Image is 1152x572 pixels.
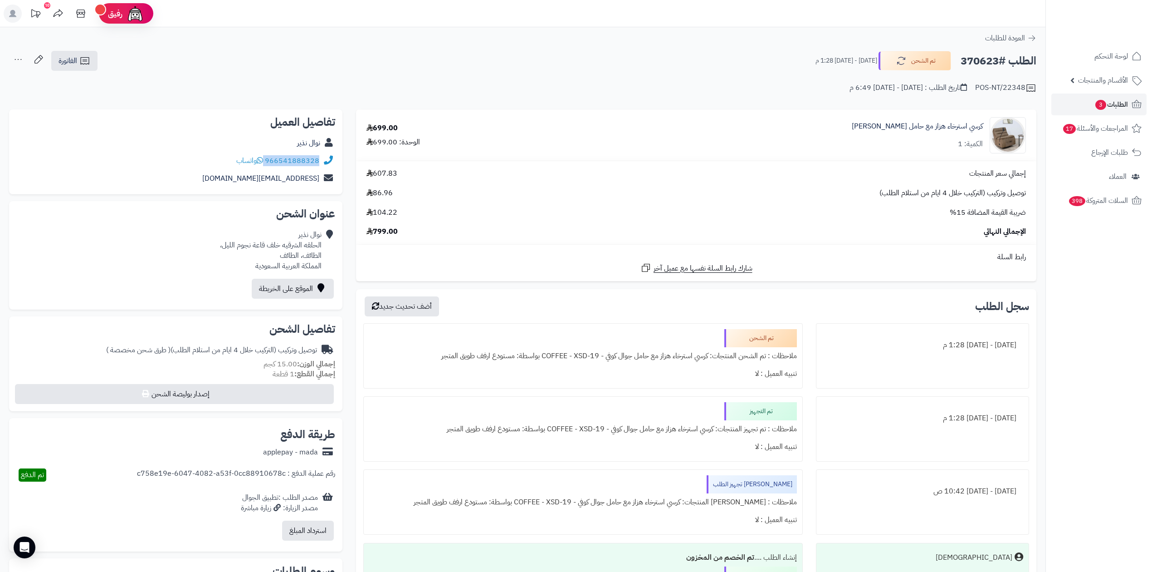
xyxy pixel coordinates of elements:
a: نوال نذير [297,138,320,148]
div: إنشاء الطلب .... [369,549,797,567]
span: العملاء [1109,170,1127,183]
div: الكمية: 1 [958,139,983,149]
span: ضريبة القيمة المضافة 15% [950,207,1026,218]
strong: إجمالي الوزن: [297,359,335,370]
span: ( طرق شحن مخصصة ) [106,345,171,355]
a: [EMAIL_ADDRESS][DOMAIN_NAME] [202,173,319,184]
button: استرداد المبلغ [282,521,334,541]
div: ملاحظات : تم الشحن المنتجات: كرسي استرخاء هزاز مع حامل جوال كوفي - COFFEE - XSD-19 بواسطة: مستودع... [369,347,797,365]
a: السلات المتروكة398 [1051,190,1147,212]
span: المراجعات والأسئلة [1062,122,1128,135]
span: إجمالي سعر المنتجات [969,168,1026,179]
span: 398 [1069,196,1085,206]
h2: تفاصيل الشحن [16,324,335,335]
small: 1 قطعة [273,369,335,380]
span: 104.22 [366,207,397,218]
a: واتساب [236,155,263,166]
span: طلبات الإرجاع [1091,146,1128,159]
a: لوحة التحكم [1051,45,1147,67]
div: تم الشحن [724,329,797,347]
a: كرسي استرخاء هزاز مع حامل [PERSON_NAME] [852,121,983,132]
div: 10 [44,2,50,9]
div: توصيل وتركيب (التركيب خلال 4 ايام من استلام الطلب) [106,345,317,355]
a: 966541888328 [265,155,319,166]
div: نوال نذير الحلقه الشرقيه خلف قاعة نجوم الليل، الطائف، الطائف المملكة العربية السعودية [220,230,322,271]
a: الموقع على الخريطة [252,279,334,299]
span: 3 [1095,100,1106,110]
h2: طريقة الدفع [280,429,335,440]
a: الطلبات3 [1051,94,1147,115]
b: تم الخصم من المخزون [686,552,754,563]
small: 15.00 كجم [264,359,335,370]
span: العودة للطلبات [985,33,1025,44]
a: المراجعات والأسئلة17 [1051,118,1147,139]
div: تنبيه العميل : لا [369,365,797,383]
button: إصدار بوليصة الشحن [15,384,334,404]
div: تم التجهيز [724,402,797,420]
a: شارك رابط السلة نفسها مع عميل آخر [640,262,752,274]
span: الإجمالي النهائي [984,227,1026,237]
span: توصيل وتركيب (التركيب خلال 4 ايام من استلام الطلب) [879,188,1026,198]
div: 699.00 [366,123,398,133]
div: ملاحظات : [PERSON_NAME] المنتجات: كرسي استرخاء هزاز مع حامل جوال كوفي - COFFEE - XSD-19 بواسطة: م... [369,493,797,511]
span: رفيق [108,8,122,19]
h2: عنوان الشحن [16,208,335,219]
img: 1742732819-1-90x90.jpg [990,117,1025,153]
span: الفاتورة [59,55,77,66]
strong: إجمالي القطع: [294,369,335,380]
h2: الطلب #370623 [961,52,1036,70]
div: [DATE] - [DATE] 1:28 م [822,336,1023,354]
div: رابط السلة [360,252,1033,262]
img: logo-2.png [1090,23,1143,42]
div: رقم عملية الدفع : c758e19e-6047-4082-a53f-0cc88910678c [137,468,335,482]
a: الفاتورة [51,51,98,71]
div: مصدر الزيارة: زيارة مباشرة [241,503,318,513]
img: ai-face.png [126,5,144,23]
a: العملاء [1051,166,1147,187]
a: طلبات الإرجاع [1051,142,1147,163]
div: مصدر الطلب :تطبيق الجوال [241,493,318,513]
div: POS-NT/22348 [975,83,1036,94]
div: [PERSON_NAME] تجهيز الطلب [707,475,797,493]
div: Open Intercom Messenger [14,537,35,558]
a: تحديثات المنصة [24,5,47,25]
button: أضف تحديث جديد [365,296,439,316]
div: الوحدة: 699.00 [366,137,420,148]
span: السلات المتروكة [1068,194,1128,207]
span: 799.00 [366,227,398,237]
span: لوحة التحكم [1094,50,1128,63]
span: الأقسام والمنتجات [1078,74,1128,87]
h2: تفاصيل العميل [16,117,335,128]
div: تنبيه العميل : لا [369,511,797,529]
span: 86.96 [366,188,393,198]
div: تاريخ الطلب : [DATE] - [DATE] 6:49 م [849,83,967,93]
span: 607.83 [366,168,397,179]
span: شارك رابط السلة نفسها مع عميل آخر [654,263,752,274]
div: ملاحظات : تم تجهيز المنتجات: كرسي استرخاء هزاز مع حامل جوال كوفي - COFFEE - XSD-19 بواسطة: مستودع... [369,420,797,438]
div: [DATE] - [DATE] 10:42 ص [822,483,1023,500]
div: applepay - mada [263,447,318,458]
div: [DEMOGRAPHIC_DATA] [936,552,1012,563]
span: الطلبات [1094,98,1128,111]
span: 17 [1063,124,1076,134]
div: تنبيه العميل : لا [369,438,797,456]
button: تم الشحن [879,51,951,70]
h3: سجل الطلب [975,301,1029,312]
span: تم الدفع [21,469,44,480]
small: [DATE] - [DATE] 1:28 م [815,56,877,65]
a: العودة للطلبات [985,33,1036,44]
div: [DATE] - [DATE] 1:28 م [822,409,1023,427]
